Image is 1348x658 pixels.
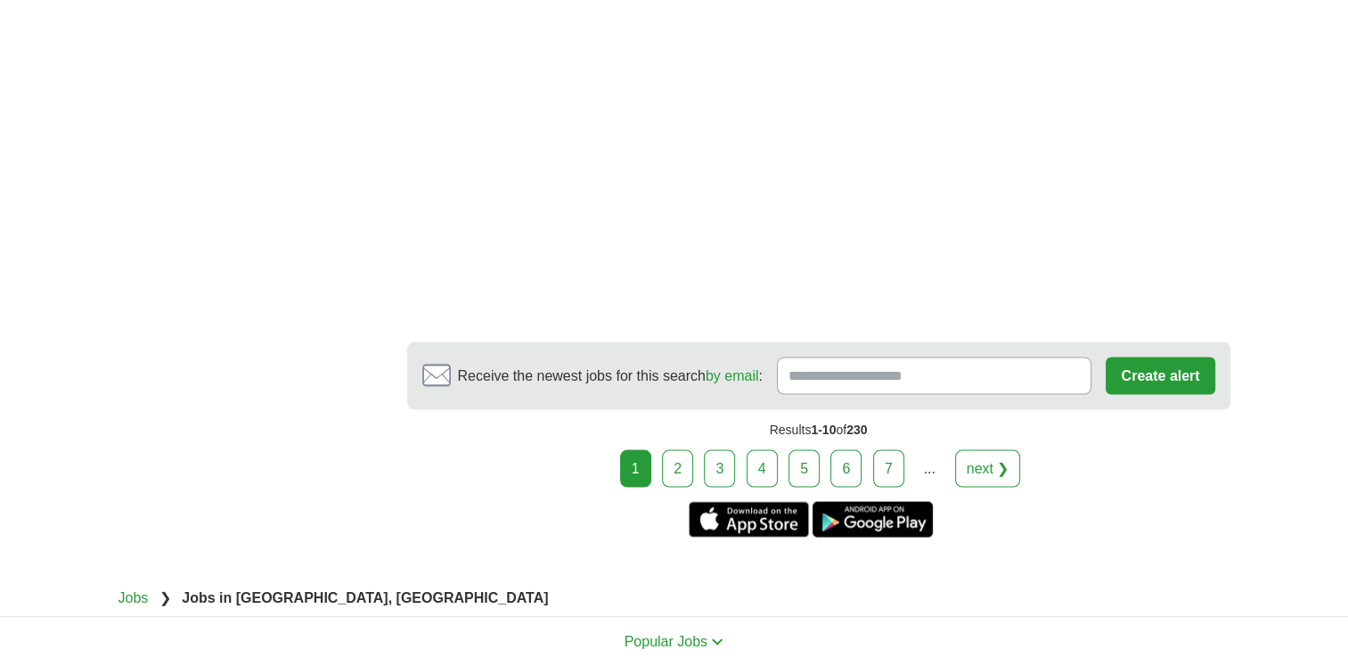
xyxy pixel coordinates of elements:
a: by email [706,368,759,383]
a: Get the Android app [813,502,933,538]
span: Popular Jobs [625,634,707,649]
a: 2 [662,450,693,488]
strong: Jobs in [GEOGRAPHIC_DATA], [GEOGRAPHIC_DATA] [182,590,548,605]
span: ❯ [159,590,171,605]
a: next ❯ [955,450,1021,488]
a: Get the iPhone app [689,502,809,538]
a: 7 [873,450,904,488]
a: Jobs [118,590,149,605]
a: 5 [788,450,820,488]
span: Receive the newest jobs for this search : [458,366,763,387]
img: toggle icon [711,638,723,646]
div: Results of [407,410,1230,450]
div: ... [911,451,947,487]
a: 4 [747,450,778,488]
span: 230 [846,423,867,437]
a: 6 [830,450,862,488]
button: Create alert [1106,358,1214,395]
span: 1-10 [811,423,836,437]
div: 1 [620,450,651,488]
a: 3 [704,450,735,488]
